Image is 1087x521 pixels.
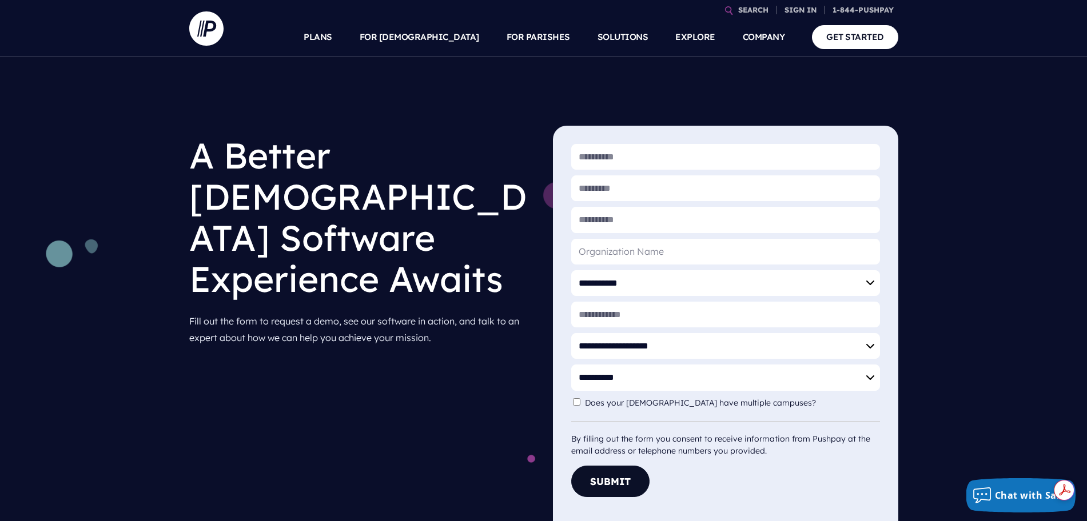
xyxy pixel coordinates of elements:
a: PLANS [304,17,332,57]
label: Does your [DEMOGRAPHIC_DATA] have multiple campuses? [585,398,822,408]
button: Submit [571,466,650,497]
a: FOR PARISHES [507,17,570,57]
div: By filling out the form you consent to receive information from Pushpay at the email address or t... [571,421,880,457]
a: EXPLORE [675,17,715,57]
a: FOR [DEMOGRAPHIC_DATA] [360,17,479,57]
a: COMPANY [743,17,785,57]
a: SOLUTIONS [598,17,648,57]
p: Fill out the form to request a demo, see our software in action, and talk to an expert about how ... [189,308,535,351]
button: Chat with Sales [966,478,1076,512]
input: Organization Name [571,239,880,264]
h1: A Better [DEMOGRAPHIC_DATA] Software Experience Awaits [189,126,535,308]
a: GET STARTED [812,25,898,49]
span: Chat with Sales [995,489,1070,502]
